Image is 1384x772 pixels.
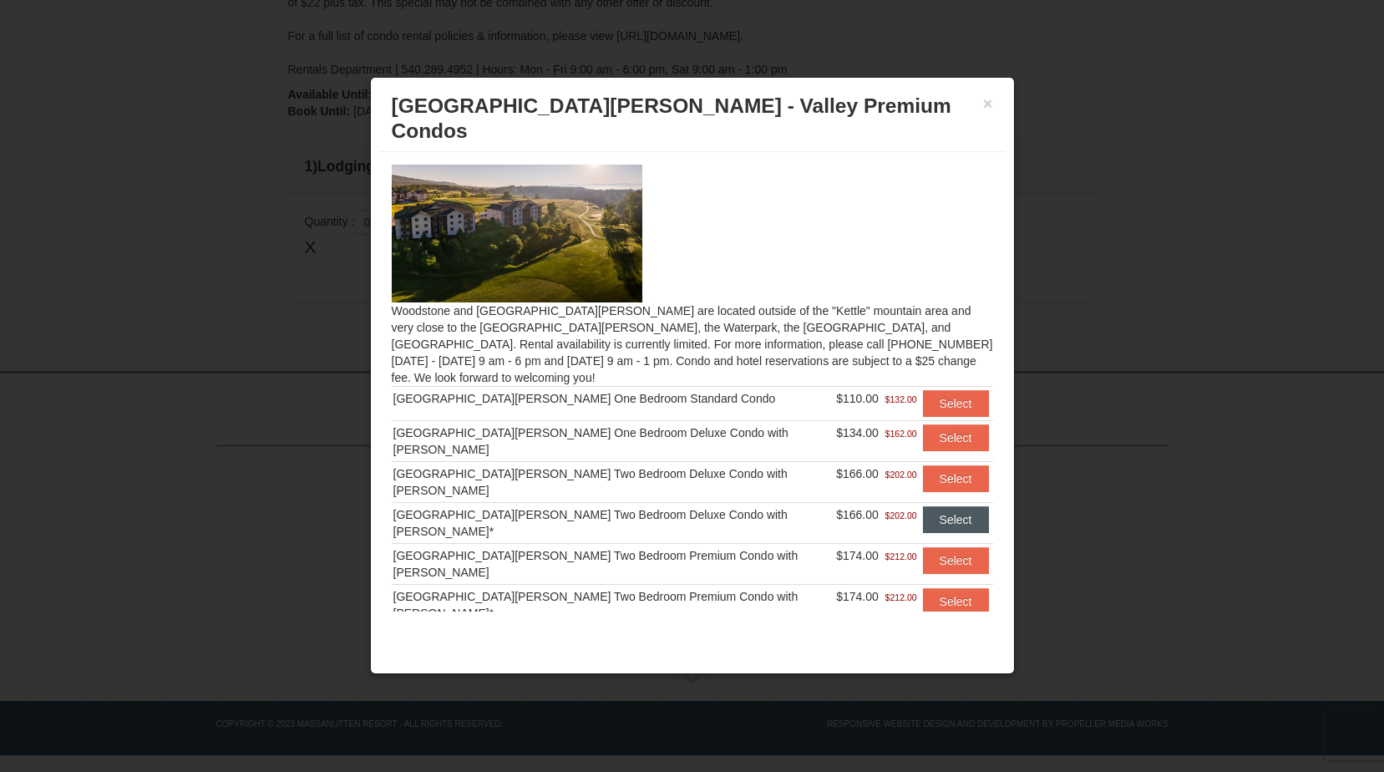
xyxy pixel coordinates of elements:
div: Woodstone and [GEOGRAPHIC_DATA][PERSON_NAME] are located outside of the "Kettle" mountain area an... [379,152,1006,612]
span: $202.00 [885,466,917,483]
span: $202.00 [885,507,917,524]
button: Select [923,424,989,451]
span: $212.00 [885,589,917,606]
div: [GEOGRAPHIC_DATA][PERSON_NAME] One Bedroom Deluxe Condo with [PERSON_NAME] [393,424,834,458]
img: 19219041-4-ec11c166.jpg [392,165,642,302]
button: Select [923,547,989,574]
div: [GEOGRAPHIC_DATA][PERSON_NAME] Two Bedroom Deluxe Condo with [PERSON_NAME]* [393,506,834,540]
span: $174.00 [836,549,879,562]
div: [GEOGRAPHIC_DATA][PERSON_NAME] One Bedroom Standard Condo [393,390,834,407]
span: [GEOGRAPHIC_DATA][PERSON_NAME] - Valley Premium Condos [392,94,951,142]
span: $110.00 [836,392,879,405]
span: $132.00 [885,391,917,408]
span: $162.00 [885,425,917,442]
button: Select [923,390,989,417]
button: Select [923,506,989,533]
span: $212.00 [885,548,917,565]
span: $134.00 [836,426,879,439]
span: $166.00 [836,508,879,521]
div: [GEOGRAPHIC_DATA][PERSON_NAME] Two Bedroom Deluxe Condo with [PERSON_NAME] [393,465,834,499]
div: [GEOGRAPHIC_DATA][PERSON_NAME] Two Bedroom Premium Condo with [PERSON_NAME] [393,547,834,581]
button: Select [923,588,989,615]
span: $166.00 [836,467,879,480]
div: [GEOGRAPHIC_DATA][PERSON_NAME] Two Bedroom Premium Condo with [PERSON_NAME]* [393,588,834,622]
span: $174.00 [836,590,879,603]
button: Select [923,465,989,492]
button: × [983,95,993,112]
